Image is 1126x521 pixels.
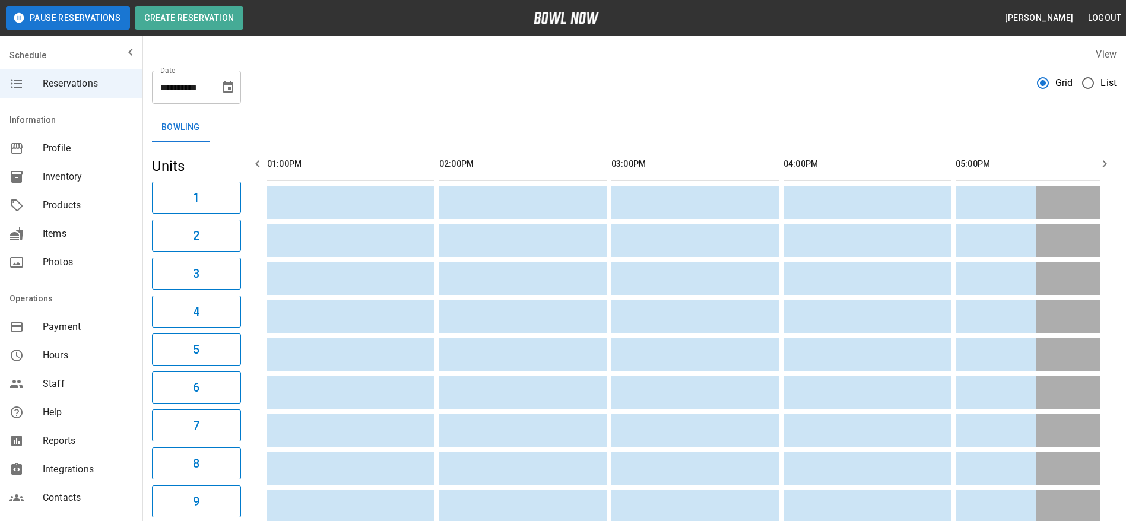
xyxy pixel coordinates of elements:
button: 1 [152,182,241,214]
h6: 7 [193,416,199,435]
h6: 9 [193,492,199,511]
button: Bowling [152,113,210,142]
span: Items [43,227,133,241]
h6: 2 [193,226,199,245]
button: 2 [152,220,241,252]
h6: 5 [193,340,199,359]
span: Reports [43,434,133,448]
h6: 1 [193,188,199,207]
th: 03:00PM [611,147,779,181]
span: Staff [43,377,133,391]
h6: 3 [193,264,199,283]
h6: 4 [193,302,199,321]
th: 01:00PM [267,147,434,181]
label: View [1096,49,1117,60]
th: 04:00PM [784,147,951,181]
span: Photos [43,255,133,269]
div: inventory tabs [152,113,1117,142]
h6: 8 [193,454,199,473]
h5: Units [152,157,241,176]
button: 3 [152,258,241,290]
button: [PERSON_NAME] [1000,7,1078,29]
button: 6 [152,371,241,404]
span: Products [43,198,133,212]
span: Contacts [43,491,133,505]
button: 5 [152,333,241,366]
button: Create Reservation [135,6,243,30]
img: logo [534,12,599,24]
span: Reservations [43,77,133,91]
span: Hours [43,348,133,363]
button: 4 [152,296,241,328]
span: List [1100,76,1117,90]
button: 7 [152,409,241,441]
h6: 6 [193,378,199,397]
span: Integrations [43,462,133,476]
button: Pause Reservations [6,6,130,30]
span: Payment [43,320,133,334]
span: Help [43,405,133,420]
span: Inventory [43,170,133,184]
span: Profile [43,141,133,155]
button: Choose date, selected date is Sep 9, 2025 [216,75,240,99]
button: 8 [152,447,241,479]
span: Grid [1055,76,1073,90]
button: 9 [152,485,241,517]
button: Logout [1083,7,1126,29]
th: 02:00PM [439,147,607,181]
